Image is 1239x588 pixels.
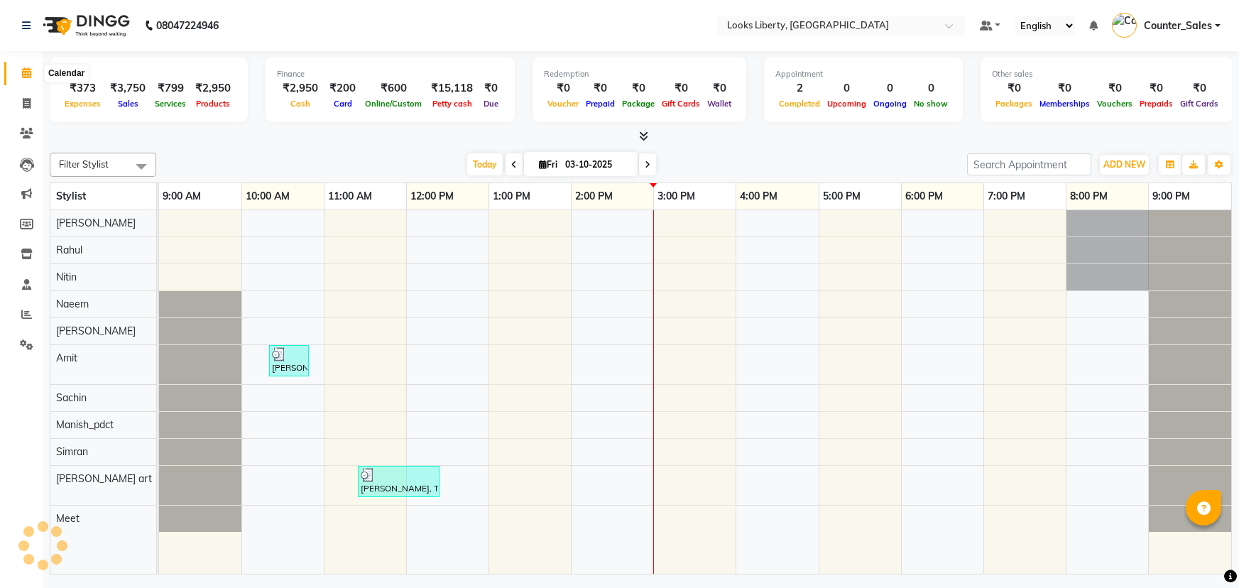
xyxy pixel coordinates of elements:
a: 6:00 PM [902,186,946,207]
span: Nitin [56,271,77,283]
span: [PERSON_NAME] [56,217,136,229]
span: Due [480,99,502,109]
span: Sales [114,99,142,109]
div: ₹0 [618,80,658,97]
div: [PERSON_NAME], TK01, 10:20 AM-10:50 AM, Stylist Cut(M) (₹700) [271,347,307,374]
span: No show [910,99,951,109]
div: ₹0 [1136,80,1177,97]
span: Counter_Sales [1144,18,1212,33]
span: Today [467,153,503,175]
span: Online/Custom [361,99,425,109]
span: Naeem [56,298,89,310]
a: 5:00 PM [819,186,864,207]
img: Counter_Sales [1112,13,1137,38]
span: [PERSON_NAME] [56,325,136,337]
span: Petty cash [429,99,476,109]
div: ₹2,950 [277,80,324,97]
div: Finance [277,68,503,80]
span: Vouchers [1093,99,1136,109]
div: ₹600 [361,80,425,97]
span: Memberships [1036,99,1093,109]
span: Prepaid [582,99,618,109]
a: 4:00 PM [736,186,781,207]
div: ₹2,950 [190,80,236,97]
div: 0 [910,80,951,97]
div: ₹15,118 [425,80,479,97]
span: Gift Cards [1177,99,1222,109]
span: ADD NEW [1103,159,1145,170]
div: ₹0 [658,80,704,97]
div: Other sales [992,68,1222,80]
div: 0 [824,80,870,97]
div: 2 [775,80,824,97]
span: Package [618,99,658,109]
span: Wallet [704,99,735,109]
input: Search Appointment [967,153,1091,175]
iframe: chat widget [1179,531,1225,574]
span: Sachin [56,391,87,404]
a: 11:00 AM [324,186,376,207]
div: Redemption [544,68,735,80]
span: Cash [287,99,314,109]
span: Filter Stylist [59,158,109,170]
span: Upcoming [824,99,870,109]
a: 7:00 PM [984,186,1029,207]
span: Services [151,99,190,109]
div: ₹0 [1093,80,1136,97]
div: ₹799 [151,80,190,97]
div: ₹200 [324,80,361,97]
a: 12:00 PM [407,186,457,207]
a: 2:00 PM [572,186,616,207]
div: ₹0 [544,80,582,97]
span: Card [330,99,356,109]
a: 8:00 PM [1066,186,1111,207]
span: Fri [535,159,561,170]
span: Stylist [56,190,86,202]
div: ₹0 [704,80,735,97]
div: ₹0 [582,80,618,97]
div: Calendar [45,65,88,82]
div: ₹0 [1177,80,1222,97]
span: Manish_pdct [56,418,114,431]
div: ₹0 [1036,80,1093,97]
span: Prepaids [1136,99,1177,109]
span: Meet [56,512,80,525]
span: Completed [775,99,824,109]
a: 9:00 PM [1149,186,1194,207]
span: [PERSON_NAME] art [56,472,152,485]
span: Rahul [56,244,82,256]
span: Gift Cards [658,99,704,109]
div: Appointment [775,68,951,80]
img: logo [36,6,133,45]
div: [PERSON_NAME], TK02, 11:25 AM-12:25 PM, Nail Paint(Each) (₹100),Nail Paint(Each) (₹100) [359,468,438,495]
button: ADD NEW [1100,155,1149,175]
div: ₹0 [992,80,1036,97]
input: 2025-10-03 [561,154,632,175]
div: 0 [870,80,910,97]
div: ₹0 [479,80,503,97]
span: Products [192,99,234,109]
span: Expenses [61,99,104,109]
a: 3:00 PM [654,186,699,207]
b: 08047224946 [156,6,219,45]
div: ₹373 [61,80,104,97]
span: Amit [56,352,77,364]
span: Simran [56,445,88,458]
a: 9:00 AM [159,186,204,207]
div: ₹3,750 [104,80,151,97]
span: Voucher [544,99,582,109]
span: Ongoing [870,99,910,109]
div: Total [61,68,236,80]
a: 10:00 AM [242,186,293,207]
a: 1:00 PM [489,186,534,207]
span: Packages [992,99,1036,109]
